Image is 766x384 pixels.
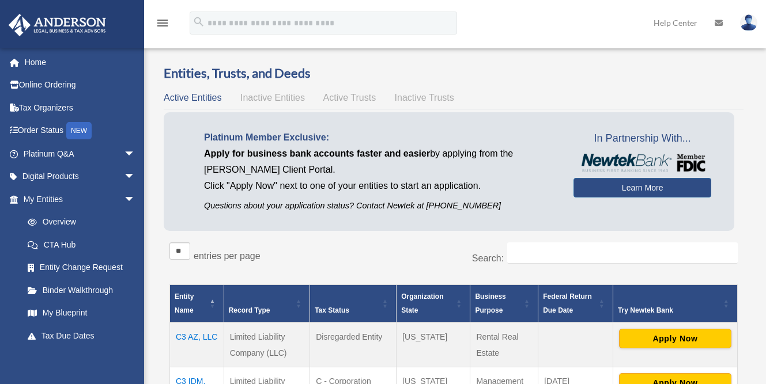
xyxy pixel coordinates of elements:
[16,256,147,279] a: Entity Change Request
[193,16,205,28] i: search
[16,324,147,347] a: Tax Due Dates
[8,142,153,165] a: Platinum Q&Aarrow_drop_down
[204,130,556,146] p: Platinum Member Exclusive:
[472,253,504,263] label: Search:
[204,149,430,158] span: Apply for business bank accounts faster and easier
[229,306,270,314] span: Record Type
[475,292,505,314] span: Business Purpose
[397,322,470,367] td: [US_STATE]
[240,93,305,102] span: Inactive Entities
[315,306,349,314] span: Tax Status
[310,322,397,367] td: Disregarded Entity
[224,322,310,367] td: Limited Liability Company (LLC)
[573,130,711,148] span: In Partnership With...
[16,211,141,234] a: Overview
[164,64,744,82] h3: Entities, Trusts, and Deeds
[619,329,731,348] button: Apply Now
[164,93,221,102] span: Active Entities
[8,119,153,143] a: Order StatusNEW
[401,292,443,314] span: Organization State
[16,233,147,256] a: CTA Hub
[16,302,147,325] a: My Blueprint
[618,303,720,317] div: Try Newtek Bank
[310,285,397,323] th: Tax Status: Activate to sort
[66,122,92,139] div: NEW
[124,165,147,189] span: arrow_drop_down
[538,285,613,323] th: Federal Return Due Date: Activate to sort
[204,178,556,194] p: Click "Apply Now" next to one of your entities to start an application.
[8,188,147,211] a: My Entitiesarrow_drop_down
[8,51,153,74] a: Home
[156,20,169,30] a: menu
[5,14,110,36] img: Anderson Advisors Platinum Portal
[170,322,224,367] td: C3 AZ, LLC
[170,285,224,323] th: Entity Name: Activate to invert sorting
[16,279,147,302] a: Binder Walkthrough
[613,285,737,323] th: Try Newtek Bank : Activate to sort
[156,16,169,30] i: menu
[470,285,538,323] th: Business Purpose: Activate to sort
[124,188,147,211] span: arrow_drop_down
[8,165,153,188] a: Digital Productsarrow_drop_down
[573,178,711,197] a: Learn More
[395,93,454,102] span: Inactive Trusts
[175,292,194,314] span: Entity Name
[543,292,592,314] span: Federal Return Due Date
[8,96,153,119] a: Tax Organizers
[740,14,757,31] img: User Pic
[8,74,153,97] a: Online Ordering
[579,154,705,172] img: NewtekBankLogoSM.png
[397,285,470,323] th: Organization State: Activate to sort
[124,142,147,166] span: arrow_drop_down
[204,199,556,213] p: Questions about your application status? Contact Newtek at [PHONE_NUMBER]
[204,146,556,178] p: by applying from the [PERSON_NAME] Client Portal.
[194,251,261,261] label: entries per page
[470,322,538,367] td: Rental Real Estate
[323,93,376,102] span: Active Trusts
[224,285,310,323] th: Record Type: Activate to sort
